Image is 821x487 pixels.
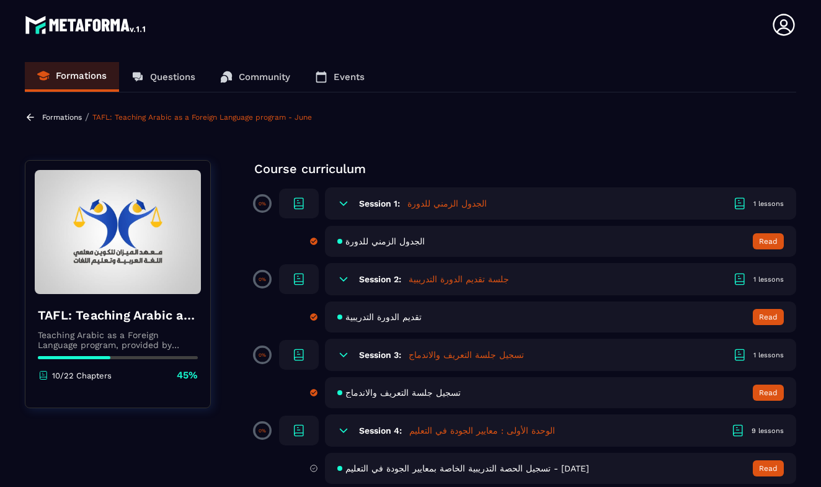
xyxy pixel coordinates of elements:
p: 0% [259,428,266,434]
p: 10/22 Chapters [52,371,112,380]
div: 9 lessons [752,426,784,436]
span: تسجيل الحصة التدريبية الخاصة بمعايير الجودة في التعليم - [DATE] [345,463,589,473]
button: Read [753,385,784,401]
a: Community [208,62,303,92]
h5: الجدول الزمني للدورة [407,197,487,210]
p: 0% [259,277,266,282]
h5: الوحدة الأولى : معايير الجودة في التعليم [409,424,555,437]
button: Read [753,309,784,325]
p: Course curriculum [254,160,796,177]
span: / [85,111,89,123]
p: Events [334,71,365,83]
h5: جلسة تقديم الدورة التدريبية [409,273,509,285]
h6: Session 1: [359,199,400,208]
img: banner [35,170,201,294]
p: Community [239,71,290,83]
p: Teaching Arabic as a Foreign Language program, provided by AlMeezan Academy in the [GEOGRAPHIC_DATA] [38,330,198,350]
h4: TAFL: Teaching Arabic as a Foreign Language program - June [38,306,198,324]
img: logo [25,12,148,37]
h5: تسجيل جلسة التعريف والاندماج [409,349,524,361]
p: 0% [259,201,266,207]
span: الجدول الزمني للدورة [345,236,425,246]
div: 1 lessons [753,275,784,284]
h6: Session 3: [359,350,401,360]
p: Questions [150,71,195,83]
a: Formations [25,62,119,92]
a: Formations [42,113,82,122]
p: Formations [56,70,107,81]
p: 0% [259,352,266,358]
h6: Session 2: [359,274,401,284]
span: تسجيل جلسة التعريف والاندماج [345,388,461,398]
div: 1 lessons [753,199,784,208]
a: TAFL: Teaching Arabic as a Foreign Language program - June [92,113,312,122]
div: 1 lessons [753,351,784,360]
button: Read [753,233,784,249]
a: Events [303,62,377,92]
button: Read [753,460,784,476]
p: 45% [177,369,198,382]
span: تقديم الدورة التدريبية [345,312,422,322]
h6: Session 4: [359,426,402,436]
a: Questions [119,62,208,92]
